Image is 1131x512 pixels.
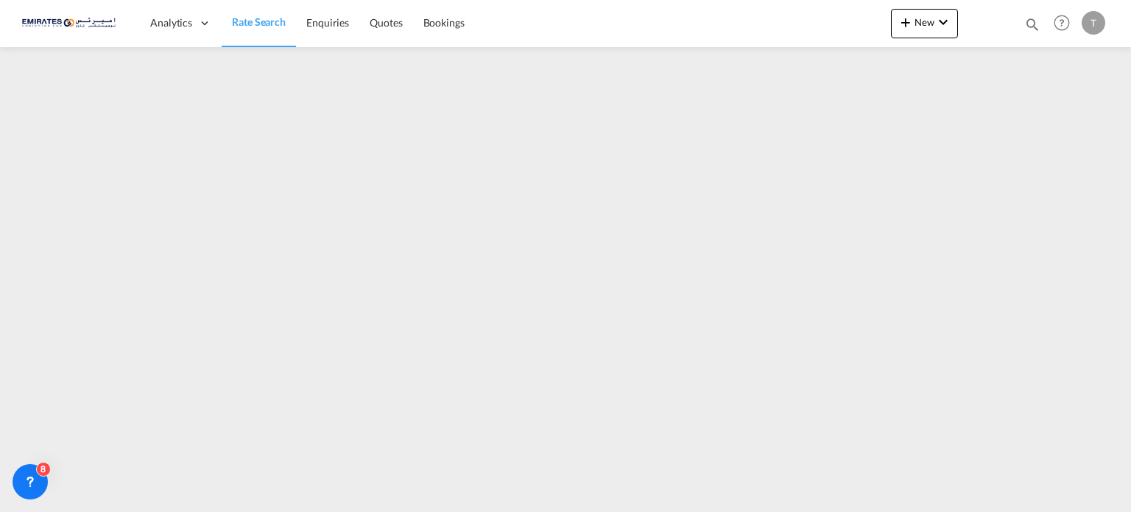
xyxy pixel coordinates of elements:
span: New [897,16,952,28]
img: c67187802a5a11ec94275b5db69a26e6.png [22,7,121,40]
span: Enquiries [306,16,349,29]
button: icon-plus 400-fgNewicon-chevron-down [891,9,958,38]
md-icon: icon-magnify [1024,16,1040,32]
span: Quotes [370,16,402,29]
span: Rate Search [232,15,286,28]
md-icon: icon-chevron-down [934,13,952,31]
div: Help [1049,10,1082,37]
div: T [1082,11,1105,35]
span: Analytics [150,15,192,30]
md-icon: icon-plus 400-fg [897,13,915,31]
span: Help [1049,10,1074,35]
span: Bookings [423,16,465,29]
div: icon-magnify [1024,16,1040,38]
